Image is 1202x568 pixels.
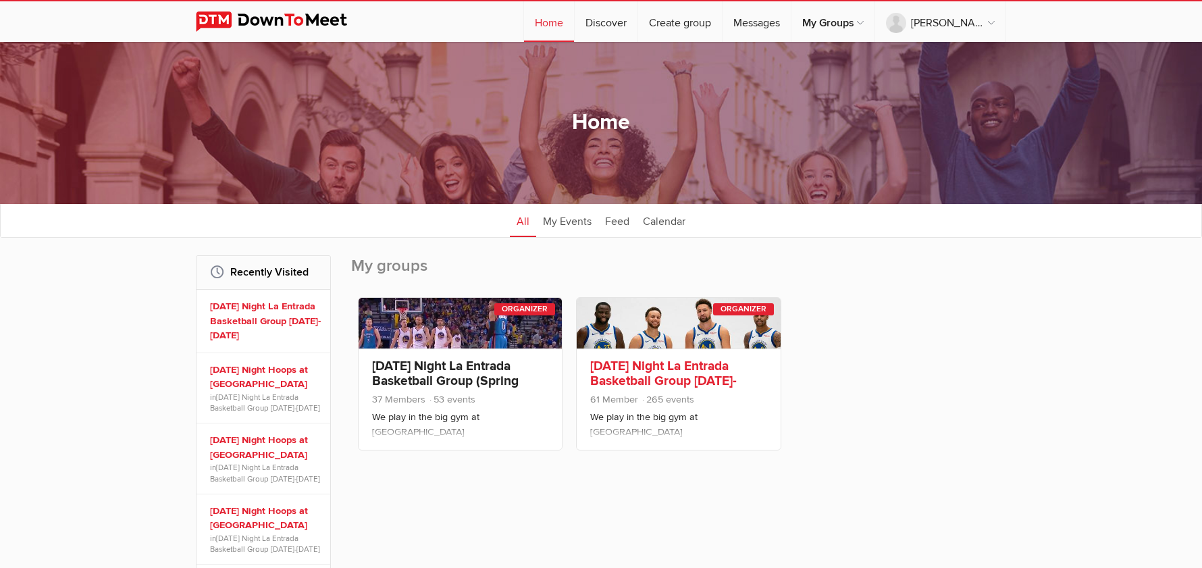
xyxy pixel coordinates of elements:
[210,504,321,533] a: [DATE] Night Hoops at [GEOGRAPHIC_DATA]
[210,299,321,343] a: [DATE] Night La Entrada Basketball Group [DATE]-[DATE]
[494,303,555,315] div: Organizer
[536,203,598,237] a: My Events
[598,203,636,237] a: Feed
[524,1,574,42] a: Home
[210,433,321,462] a: [DATE] Night Hoops at [GEOGRAPHIC_DATA]
[210,533,321,554] span: in
[372,410,548,477] p: We play in the big gym at [GEOGRAPHIC_DATA] ([STREET_ADDRESS][PERSON_NAME]) at 8:30p-10:00p. Plea...
[210,363,321,392] a: [DATE] Night Hoops at [GEOGRAPHIC_DATA]
[210,534,320,554] a: [DATE] Night La Entrada Basketball Group [DATE]-[DATE]
[638,1,722,42] a: Create group
[575,1,637,42] a: Discover
[713,303,774,315] div: Organizer
[210,256,317,288] h2: Recently Visited
[590,358,737,404] a: [DATE] Night La Entrada Basketball Group [DATE]-[DATE]
[372,394,425,405] span: 37 Members
[510,203,536,237] a: All
[210,392,321,413] span: in
[372,358,519,404] a: [DATE] Night La Entrada Basketball Group (Spring 2022)
[572,109,630,137] h1: Home
[210,463,320,483] a: [DATE] Night La Entrada Basketball Group [DATE]-[DATE]
[210,392,320,413] a: [DATE] Night La Entrada Basketball Group [DATE]-[DATE]
[875,1,1005,42] a: [PERSON_NAME]
[636,203,692,237] a: Calendar
[791,1,874,42] a: My Groups
[590,410,766,477] p: We play in the big gym at [GEOGRAPHIC_DATA] ([STREET_ADDRESS][PERSON_NAME]) at 8:30p-10:00p. Plea...
[428,394,475,405] span: 53 events
[210,462,321,484] span: in
[351,255,1006,290] h2: My groups
[641,394,694,405] span: 265 events
[590,394,638,405] span: 61 Member
[723,1,791,42] a: Messages
[196,11,368,32] img: DownToMeet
